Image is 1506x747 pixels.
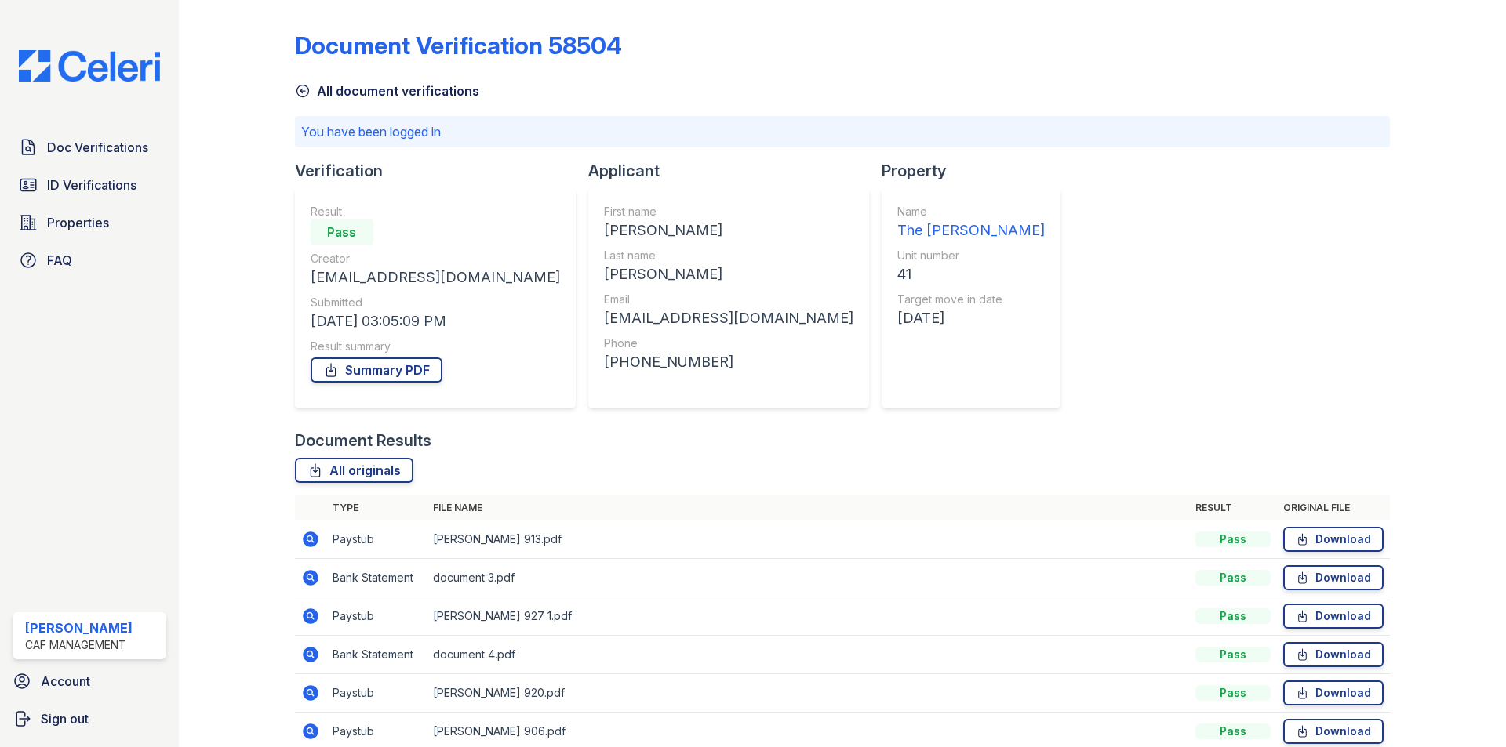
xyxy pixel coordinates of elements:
[13,245,166,276] a: FAQ
[47,138,148,157] span: Doc Verifications
[897,204,1045,219] div: Name
[295,31,622,60] div: Document Verification 58504
[301,122,1384,141] p: You have been logged in
[326,597,427,636] td: Paystub
[25,637,133,653] div: CAF Management
[326,559,427,597] td: Bank Statement
[604,351,853,373] div: [PHONE_NUMBER]
[41,672,90,691] span: Account
[1283,719,1384,744] a: Download
[47,176,136,194] span: ID Verifications
[604,335,853,351] div: Phone
[604,263,853,285] div: [PERSON_NAME]
[1195,570,1271,586] div: Pass
[6,703,173,734] a: Sign out
[1195,608,1271,624] div: Pass
[897,248,1045,263] div: Unit number
[604,248,853,263] div: Last name
[882,160,1073,182] div: Property
[311,251,560,267] div: Creator
[427,520,1189,559] td: [PERSON_NAME] 913.pdf
[427,495,1189,520] th: File name
[1277,495,1390,520] th: Original file
[897,204,1045,241] a: Name The [PERSON_NAME]
[604,292,853,307] div: Email
[1283,565,1384,590] a: Download
[326,495,427,520] th: Type
[1283,527,1384,552] a: Download
[6,50,173,82] img: CE_Logo_Blue-a8612792a0a2168367f1c8372b55b34899dd931a85d93a1a3d3e32e68fde9ad4.png
[1195,685,1271,701] div: Pass
[13,169,166,201] a: ID Verifications
[588,160,882,182] div: Applicant
[1283,604,1384,629] a: Download
[326,520,427,559] td: Paystub
[295,82,479,100] a: All document verifications
[427,597,1189,636] td: [PERSON_NAME] 927 1.pdf
[1195,531,1271,547] div: Pass
[897,219,1045,241] div: The [PERSON_NAME]
[427,674,1189,713] td: [PERSON_NAME] 920.pdf
[1189,495,1277,520] th: Result
[311,357,442,383] a: Summary PDF
[295,160,588,182] div: Verification
[604,204,853,219] div: First name
[1195,723,1271,739] div: Pass
[326,636,427,674] td: Bank Statement
[604,219,853,241] div: [PERSON_NAME]
[326,674,427,713] td: Paystub
[897,292,1045,307] div: Target move in date
[41,709,89,728] span: Sign out
[13,207,166,238] a: Properties
[897,307,1045,329] div: [DATE]
[1283,642,1384,667] a: Download
[311,295,560,310] div: Submitted
[47,213,109,232] span: Properties
[311,204,560,219] div: Result
[604,307,853,329] div: [EMAIL_ADDRESS][DOMAIN_NAME]
[311,310,560,332] div: [DATE] 03:05:09 PM
[1195,647,1271,662] div: Pass
[311,267,560,288] div: [EMAIL_ADDRESS][DOMAIN_NAME]
[295,458,413,483] a: All originals
[427,559,1189,597] td: document 3.pdf
[427,636,1189,674] td: document 4.pdf
[897,263,1045,285] div: 41
[311,339,560,354] div: Result summary
[1283,680,1384,705] a: Download
[47,251,72,270] span: FAQ
[13,132,166,163] a: Doc Verifications
[295,430,431,451] div: Document Results
[6,665,173,697] a: Account
[311,219,373,245] div: Pass
[25,618,133,637] div: [PERSON_NAME]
